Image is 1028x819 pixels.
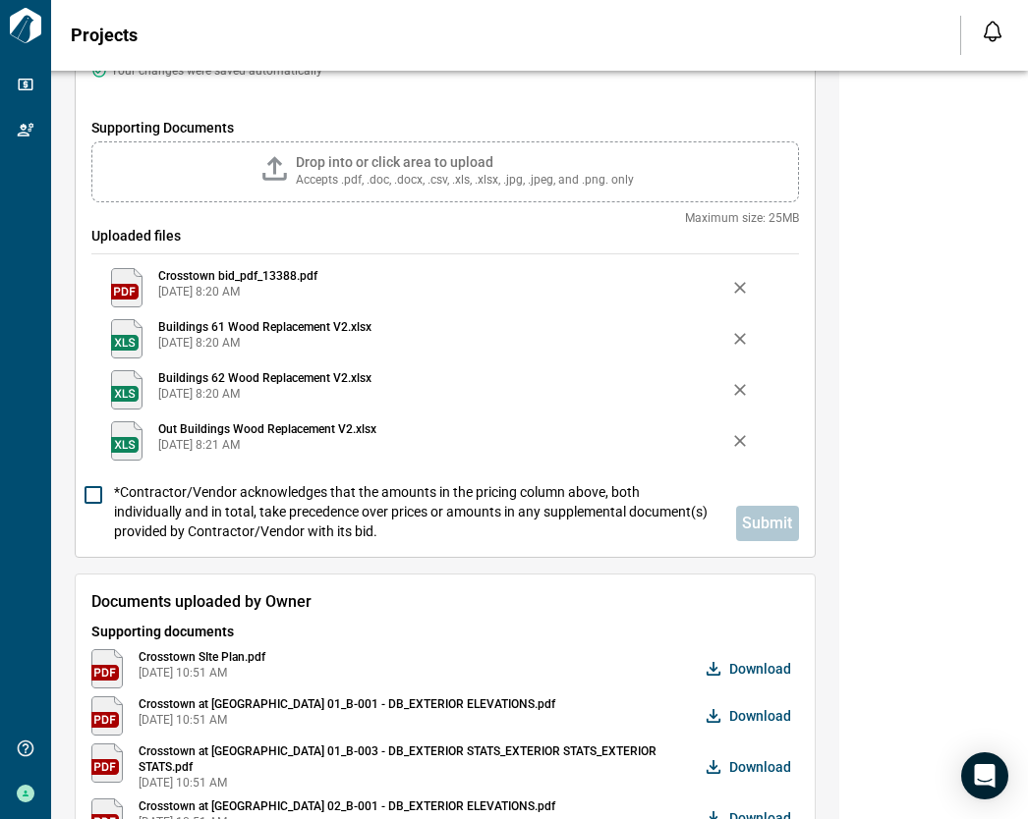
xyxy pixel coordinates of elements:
span: Crosstown bid_pdf_13388.pdf [158,268,317,284]
span: Your changes were saved automatically [111,63,322,79]
img: pdf [91,649,123,688]
button: Download [702,743,799,791]
img: pdf [91,696,123,736]
img: pdf [111,268,143,307]
img: xlsx [111,370,143,409]
span: Crosstown at [GEOGRAPHIC_DATA] 02_B-001 - DB_EXTERIOR ELEVATIONS.pdf [139,798,555,814]
span: [DATE] 8:21 AM [158,437,376,453]
button: Download [702,649,799,688]
div: Open Intercom Messenger [961,752,1008,799]
span: Download [729,757,791,777]
span: Drop into or click area to upload [296,154,493,170]
img: pdf [91,743,123,783]
span: Supporting documents [91,622,799,641]
span: [DATE] 8:20 AM [158,335,371,351]
span: Projects [71,26,138,45]
span: Submit [742,514,792,533]
span: [DATE] 10:51 AM [139,775,702,791]
span: [DATE] 10:51 AM [139,712,555,728]
span: Out Buildings Wood Replacement V2.xlsx [158,421,376,437]
img: xlsx [111,421,143,461]
span: Documents uploaded by Owner [91,590,799,614]
span: Download [729,706,791,726]
span: Crosstown SIte Plan.pdf [139,649,265,665]
span: [DATE] 8:20 AM [158,386,371,402]
span: Download [729,659,791,679]
button: Submit [736,506,799,541]
span: [DATE] 10:51 AM [139,665,265,681]
span: Buildings 61 Wood Replacement V2.xlsx [158,319,371,335]
span: Maximum size: 25MB [91,210,799,226]
button: Download [702,696,799,736]
span: Crosstown at [GEOGRAPHIC_DATA] 01_B-003 - DB_EXTERIOR STATS_EXTERIOR STATS_EXTERIOR STATS.pdf [139,743,702,775]
span: Accepts .pdf, .doc, .docx, .csv, .xls, .xlsx, .jpg, .jpeg, and .png. only [296,172,634,188]
span: Uploaded files [91,226,799,246]
button: Open notification feed [977,16,1008,47]
span: *Contractor/Vendor acknowledges that the amounts in the pricing column above, both individually a... [114,482,711,541]
span: Buildings 62 Wood Replacement V2.xlsx [158,370,371,386]
span: Supporting Documents [91,118,799,137]
span: Crosstown at [GEOGRAPHIC_DATA] 01_B-001 - DB_EXTERIOR ELEVATIONS.pdf [139,696,555,712]
span: [DATE] 8:20 AM [158,284,317,300]
img: xlsx [111,319,143,358]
